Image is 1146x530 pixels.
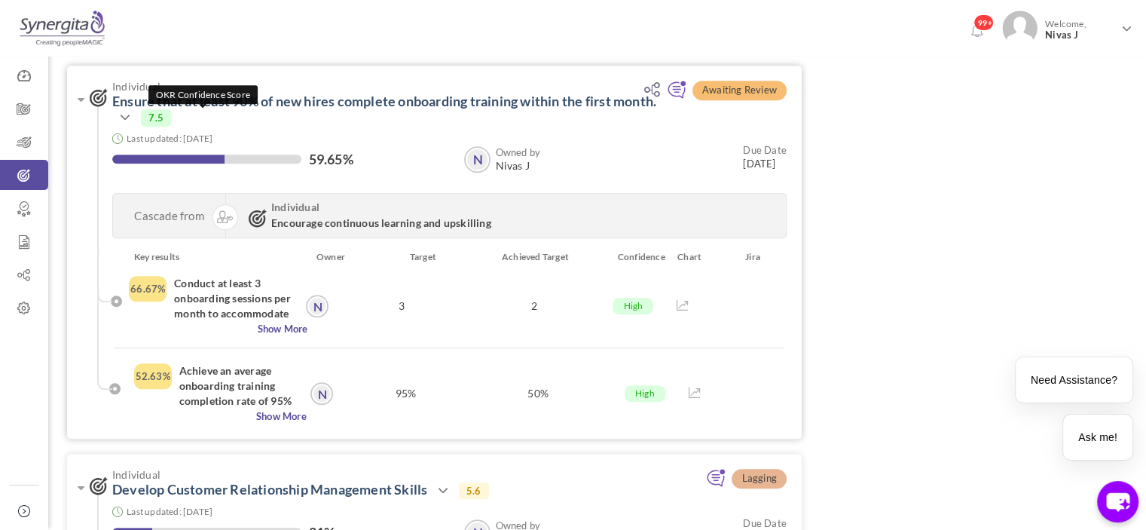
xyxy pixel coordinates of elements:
[174,276,296,321] h4: Conduct at least 3 onboarding sessions per month to accommodate all new hires
[127,133,212,144] small: Last updated: [DATE]
[472,277,596,334] p: 2
[692,81,787,100] span: Awaiting Review
[112,469,659,480] span: Individual
[1045,29,1116,41] span: Nivas J
[973,14,994,31] span: 99+
[1002,11,1038,46] img: Photo
[112,481,427,498] a: Develop Customer Relationship Management Skills
[217,210,234,223] img: Cascading image
[141,109,171,126] span: 7.5
[625,385,665,402] span: High
[732,469,786,489] span: Lagging
[112,81,659,92] span: Individual
[134,409,307,424] span: Show More
[335,276,468,336] div: 3
[148,85,258,104] div: OKR Confidence Score
[271,201,319,213] b: Individual
[1016,357,1132,403] div: Need Assistance?
[307,296,327,316] a: N
[127,506,212,517] small: Last updated: [DATE]
[307,250,352,265] div: Owner
[459,483,489,499] span: 5.6
[743,144,787,156] small: Due Date
[340,363,472,424] div: 95%
[495,160,540,172] span: Nivas J
[670,250,721,265] div: Chart
[113,194,226,237] div: Cascade from
[996,5,1138,49] a: Photo Welcome,Nivas J
[129,276,167,302] div: Completed Percentage
[17,10,107,47] img: Logo
[466,148,489,171] a: N
[309,152,353,167] label: 59.65%
[964,20,989,44] a: Notifications
[479,250,607,265] div: Achieved Target
[721,250,784,265] div: Jira
[179,363,295,409] h4: Achieve an average onboarding training completion rate of 95% across all sessions.
[1038,11,1120,48] span: Welcome,
[1097,481,1138,522] button: chat-button
[607,250,670,265] div: Confidence
[613,298,653,314] span: High
[706,476,726,489] a: Add continuous feedback
[667,87,686,101] a: Add continuous feedback
[271,216,491,229] span: Encourage continuous learning and upskilling
[476,365,600,421] p: 50%
[495,146,540,158] b: Owned by
[743,517,787,529] small: Due Date
[129,321,307,336] span: Show More
[112,93,656,109] a: Ensure that at least 90% of new hires complete onboarding training within the first month.
[743,143,787,170] small: [DATE]
[123,250,307,265] div: Key results
[312,384,332,403] a: N
[134,363,172,389] div: Completed Percentage
[1063,415,1132,460] div: Ask me!
[352,250,479,265] div: Target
